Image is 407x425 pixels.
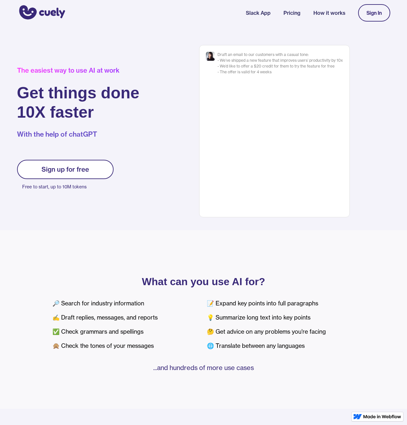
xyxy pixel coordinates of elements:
a: Sign In [358,4,390,22]
p: ...and hundreds of more use cases [52,363,355,372]
div: Sign up for free [42,166,89,173]
div: 📝 Expand key points into full paragraphs 💡 Summarize long text into key points 🤔 Get advice on an... [207,296,355,353]
a: Slack App [246,9,271,17]
div: Draft an email to our customers with a casual tone: - We’ve shipped a new feature that improves u... [217,52,343,75]
a: Pricing [283,9,301,17]
a: How it works [313,9,345,17]
div: Sign In [366,10,382,16]
p: Free to start, up to 10M tokens [22,182,114,191]
a: Sign up for free [17,160,114,179]
p: With the help of chatGPT [17,130,140,139]
p: What can you use AI for? [52,277,355,286]
div: The easiest way to use AI at work [17,67,140,74]
h1: Get things done 10X faster [17,83,140,122]
div: 🔎 Search for industry information ✍️ Draft replies, messages, and reports ✅ Check grammars and sp... [52,296,200,353]
img: Made in Webflow [363,415,401,419]
a: home [17,1,65,25]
